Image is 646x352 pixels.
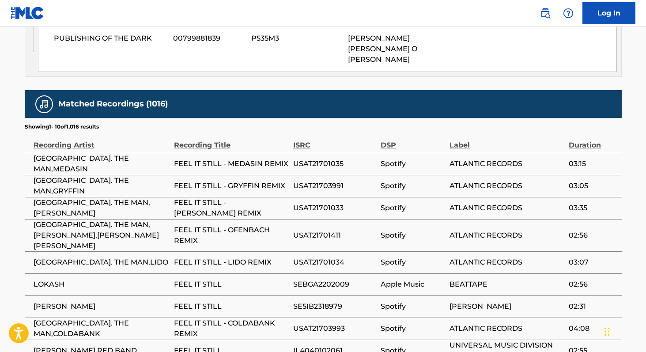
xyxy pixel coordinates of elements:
span: LOKASH [34,279,170,290]
div: Duration [569,131,617,151]
span: ATLANTIC RECORDS [450,159,564,169]
span: SEBGA2202009 [293,279,376,290]
span: USAT21703991 [293,181,376,191]
span: [PERSON_NAME] [34,301,170,312]
h5: Matched Recordings (1016) [58,99,168,109]
span: PUBLISHING OF THE DARK [54,33,166,44]
img: MLC Logo [11,7,45,19]
span: 03:35 [569,203,617,213]
div: Drag [604,318,610,345]
div: ISRC [293,131,376,151]
iframe: Chat Widget [602,310,646,352]
span: 02:56 [569,279,617,290]
div: Recording Title [174,131,289,151]
span: Spotify [381,323,445,334]
span: [GEOGRAPHIC_DATA]. THE MAN,MEDASIN [34,153,170,174]
span: ATLANTIC RECORDS [450,181,564,191]
span: 00799881839 [173,33,245,44]
img: Matched Recordings [39,99,49,110]
span: Spotify [381,301,445,312]
span: Spotify [381,203,445,213]
span: 03:07 [569,257,617,268]
span: P535M3 [251,33,341,44]
span: 02:31 [569,301,617,312]
span: USAT21701033 [293,203,376,213]
a: Public Search [536,4,554,22]
span: FEEL IT STILL - COLDABANK REMIX [174,318,289,339]
span: [PERSON_NAME] [450,301,564,312]
span: ATLANTIC RECORDS [450,203,564,213]
span: USAT21701034 [293,257,376,268]
span: [GEOGRAPHIC_DATA]. THE MAN,[PERSON_NAME],[PERSON_NAME] [PERSON_NAME] [34,220,170,251]
span: USAT21703993 [293,323,376,334]
span: 04:08 [569,323,617,334]
span: FEEL IT STILL - [PERSON_NAME] REMIX [174,197,289,219]
a: Log In [582,2,635,24]
span: [GEOGRAPHIC_DATA]. THE MAN,GRYFFIN [34,175,170,197]
div: Label [450,131,564,151]
span: ATLANTIC RECORDS [450,230,564,241]
span: Spotify [381,257,445,268]
img: help [563,8,574,19]
span: Spotify [381,181,445,191]
span: USAT21701035 [293,159,376,169]
div: Help [559,4,577,22]
div: DSP [381,131,445,151]
span: 03:05 [569,181,617,191]
span: FEEL IT STILL [174,279,289,290]
p: Showing 1 - 10 of 1,016 results [25,123,99,131]
span: 03:15 [569,159,617,169]
div: Recording Artist [34,131,170,151]
span: FEEL IT STILL - GRYFFIN REMIX [174,181,289,191]
span: ATLANTIC RECORDS [450,257,564,268]
span: SE5IB2318979 [293,301,376,312]
span: FEEL IT STILL - LIDO REMIX [174,257,289,268]
span: FEEL IT STILL - OFENBACH REMIX [174,225,289,246]
span: [PERSON_NAME] [PERSON_NAME] O [PERSON_NAME] [348,34,417,64]
span: ATLANTIC RECORDS [450,323,564,334]
span: Spotify [381,159,445,169]
span: Apple Music [381,279,445,290]
span: FEEL IT STILL - MEDASIN REMIX [174,159,289,169]
span: BEATTAPE [450,279,564,290]
span: [GEOGRAPHIC_DATA]. THE MAN,[PERSON_NAME] [34,197,170,219]
span: USAT21701411 [293,230,376,241]
img: search [540,8,551,19]
span: [GEOGRAPHIC_DATA]. THE MAN,COLDABANK [34,318,170,339]
span: [GEOGRAPHIC_DATA]. THE MAN,LIDO [34,257,170,268]
span: 02:56 [569,230,617,241]
span: Spotify [381,230,445,241]
span: FEEL IT STILL [174,301,289,312]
